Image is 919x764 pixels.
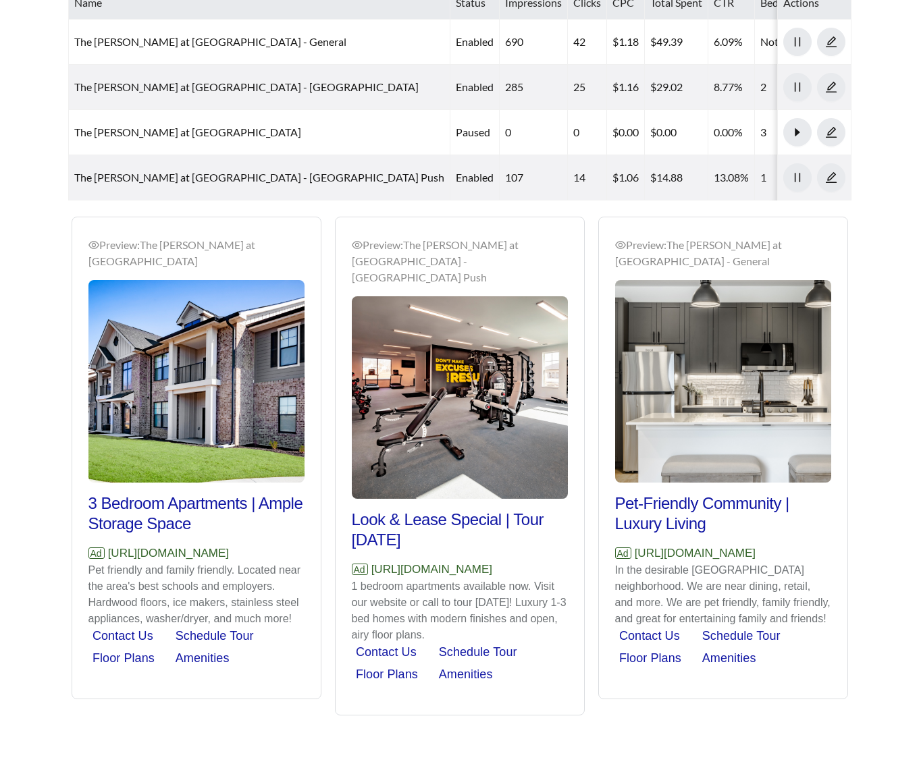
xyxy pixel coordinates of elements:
[708,155,755,200] td: 13.08%
[755,155,841,200] td: 1
[817,126,845,138] a: edit
[818,36,845,48] span: edit
[817,28,845,56] button: edit
[176,629,254,643] a: Schedule Tour
[88,545,305,562] p: [URL][DOMAIN_NAME]
[619,629,680,643] a: Contact Us
[74,171,444,184] a: The [PERSON_NAME] at [GEOGRAPHIC_DATA] - [GEOGRAPHIC_DATA] Push
[88,280,305,483] img: Preview_The James at Chatham Hills - Three Bedroom
[568,20,607,65] td: 42
[619,651,681,665] a: Floor Plans
[784,81,811,93] span: pause
[439,667,493,681] a: Amenities
[783,28,812,56] button: pause
[568,110,607,155] td: 0
[352,240,363,250] span: eye
[755,65,841,110] td: 2
[615,493,831,534] h2: Pet-Friendly Community | Luxury Living
[74,126,301,138] a: The [PERSON_NAME] at [GEOGRAPHIC_DATA]
[352,578,568,643] p: 1 bedroom apartments available now. Visit our website or call to tour [DATE]! Luxury 1-3 bed home...
[784,171,811,184] span: pause
[817,35,845,48] a: edit
[615,545,831,562] p: [URL][DOMAIN_NAME]
[818,81,845,93] span: edit
[88,237,305,269] div: Preview: The [PERSON_NAME] at [GEOGRAPHIC_DATA]
[645,65,708,110] td: $29.02
[439,645,517,659] a: Schedule Tour
[607,20,645,65] td: $1.18
[615,240,626,250] span: eye
[607,155,645,200] td: $1.06
[755,20,841,65] td: Not Set
[615,280,831,483] img: Preview_The James at Chatham Hills - General
[352,564,368,575] span: Ad
[352,296,568,499] img: Preview_The James at Chatham Hills - One Bedroom Push
[88,240,99,250] span: eye
[500,155,568,200] td: 107
[356,645,417,659] a: Contact Us
[783,73,812,101] button: pause
[74,35,346,48] a: The [PERSON_NAME] at [GEOGRAPHIC_DATA] - General
[615,547,631,559] span: Ad
[176,651,230,665] a: Amenities
[500,65,568,110] td: 285
[817,118,845,146] button: edit
[615,237,831,269] div: Preview: The [PERSON_NAME] at [GEOGRAPHIC_DATA] - General
[607,110,645,155] td: $0.00
[708,110,755,155] td: 0.00%
[93,629,153,643] a: Contact Us
[607,65,645,110] td: $1.16
[783,163,812,192] button: pause
[456,171,494,184] span: enabled
[818,126,845,138] span: edit
[456,35,494,48] span: enabled
[755,110,841,155] td: 3
[88,547,105,559] span: Ad
[817,73,845,101] button: edit
[88,493,305,534] h2: 3 Bedroom Apartments | Ample Storage Space
[645,20,708,65] td: $49.39
[818,171,845,184] span: edit
[708,65,755,110] td: 8.77%
[645,155,708,200] td: $14.88
[568,65,607,110] td: 25
[817,171,845,184] a: edit
[352,237,568,285] div: Preview: The [PERSON_NAME] at [GEOGRAPHIC_DATA] - [GEOGRAPHIC_DATA] Push
[74,80,419,93] a: The [PERSON_NAME] at [GEOGRAPHIC_DATA] - [GEOGRAPHIC_DATA]
[500,20,568,65] td: 690
[456,126,490,138] span: paused
[615,562,831,627] p: In the desirable [GEOGRAPHIC_DATA] neighborhood. We are near dining, retail, and more. We are pet...
[702,651,756,665] a: Amenities
[456,80,494,93] span: enabled
[645,110,708,155] td: $0.00
[500,110,568,155] td: 0
[568,155,607,200] td: 14
[784,126,811,138] span: caret-right
[88,562,305,627] p: Pet friendly and family friendly. Located near the area's best schools and employers. Hardwood fl...
[702,629,781,643] a: Schedule Tour
[708,20,755,65] td: 6.09%
[356,667,418,681] a: Floor Plans
[352,510,568,550] h2: Look & Lease Special | Tour [DATE]
[783,118,812,146] button: caret-right
[352,561,568,578] p: [URL][DOMAIN_NAME]
[93,651,155,665] a: Floor Plans
[817,80,845,93] a: edit
[784,36,811,48] span: pause
[817,163,845,192] button: edit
